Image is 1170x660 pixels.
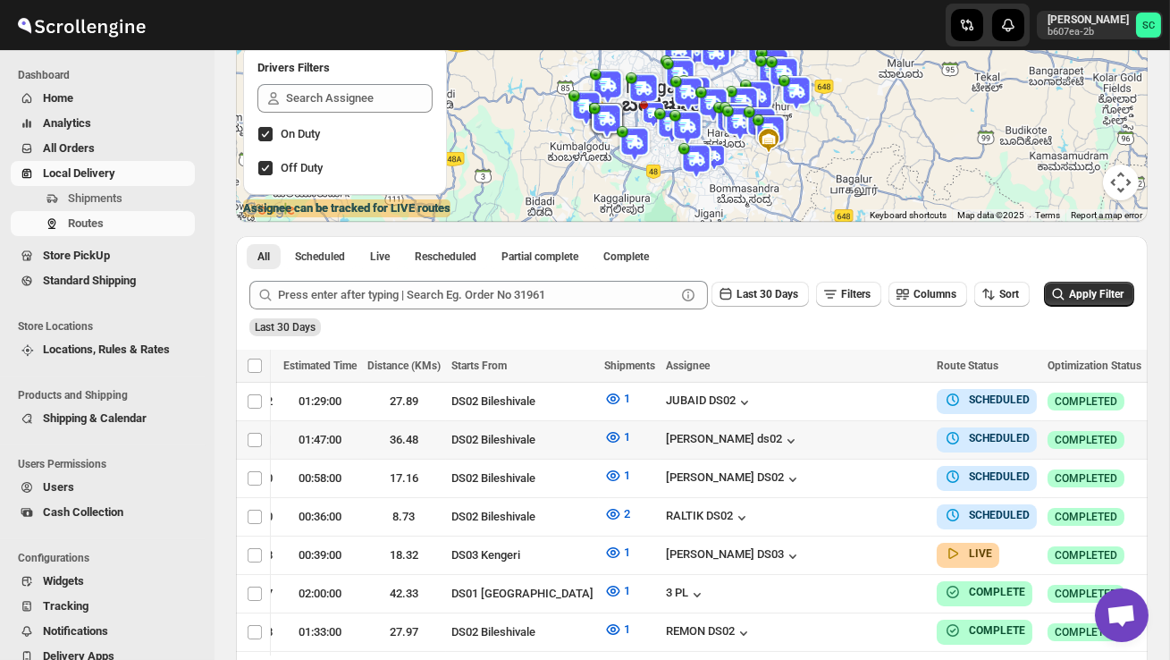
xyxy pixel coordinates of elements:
span: Notifications [43,624,108,638]
button: 1 [593,423,641,452]
button: All routes [247,244,281,269]
span: Live [370,250,390,264]
div: 42.33 [367,585,441,603]
button: Map camera controls [1103,165,1139,200]
b: SCHEDULED [969,393,1030,406]
img: ScrollEngine [14,3,148,47]
div: DS03 Kengeri [451,546,593,564]
button: COMPLETE [944,583,1025,601]
div: 27.97 [367,623,441,641]
span: Optimization Status [1048,360,1141,372]
span: Sort [999,288,1019,300]
span: 1 [624,430,630,444]
span: Products and Shipping [18,388,202,402]
button: Apply Filter [1044,282,1134,307]
button: Tracking [11,594,195,619]
span: COMPLETED [1055,587,1117,601]
div: 17.16 [367,470,441,487]
span: Filters [841,288,871,300]
span: Configurations [18,551,202,565]
button: User menu [1037,11,1163,39]
span: COMPLETED [1055,471,1117,486]
div: 27.89 [367,393,441,410]
button: Widgets [11,569,195,594]
button: 1 [593,461,641,490]
div: DS02 Bileshivale [451,508,593,526]
span: 1 [624,584,630,597]
b: SCHEDULED [969,470,1030,483]
button: Routes [11,211,195,236]
div: 01:47:00 [283,431,357,449]
span: Off Duty [281,161,323,174]
span: Partial complete [501,250,578,264]
span: Analytics [43,116,91,130]
span: Scheduled [295,250,345,264]
span: 1 [624,469,630,482]
button: SCHEDULED [944,429,1030,447]
button: Shipments [11,186,195,211]
button: [PERSON_NAME] ds02 [666,432,800,450]
span: Tracking [43,599,88,613]
button: Last 30 Days [711,282,809,307]
p: [PERSON_NAME] [1048,13,1129,27]
span: Apply Filter [1069,288,1124,300]
p: b607ea-2b [1048,27,1129,38]
input: Press enter after typing | Search Eg. Order No 31961 [278,281,676,309]
div: DS02 Bileshivale [451,470,593,487]
button: Cash Collection [11,500,195,525]
div: 00:36:00 [283,508,357,526]
a: Report a map error [1071,210,1142,220]
div: REMON DS02 [666,624,753,642]
input: Search Assignee [286,84,433,113]
button: JUBAID DS02 [666,393,753,411]
button: Locations, Rules & Rates [11,337,195,362]
button: [PERSON_NAME] DS03 [666,547,802,565]
a: Open this area in Google Maps (opens a new window) [240,199,299,222]
button: RALTIK DS02 [666,509,751,527]
button: Filters [816,282,881,307]
div: DS02 Bileshivale [451,623,593,641]
span: Last 30 Days [255,321,316,334]
button: 1 [593,538,641,567]
span: 2 [624,507,630,520]
button: 1 [593,385,641,413]
span: Last 30 Days [737,288,798,300]
b: LIVE [969,547,992,560]
button: [PERSON_NAME] DS02 [666,470,802,488]
span: Widgets [43,574,84,588]
span: 1 [624,392,630,405]
div: 36.48 [367,431,441,449]
img: Google [240,199,299,222]
div: DS02 Bileshivale [451,431,593,449]
text: SC [1142,20,1155,31]
span: COMPLETED [1055,548,1117,563]
span: All [257,250,270,264]
b: SCHEDULED [969,509,1030,521]
button: Columns [888,282,967,307]
span: Shipping & Calendar [43,411,147,425]
div: 01:33:00 [283,623,357,641]
button: Home [11,86,195,111]
span: Routes [68,216,104,230]
span: COMPLETED [1055,394,1117,409]
b: COMPLETE [969,624,1025,637]
span: Users Permissions [18,457,202,471]
button: 1 [593,577,641,605]
span: Map data ©2025 [957,210,1024,220]
span: All Orders [43,141,95,155]
span: Estimated Time [283,360,357,372]
button: SCHEDULED [944,506,1030,524]
span: Columns [913,288,956,300]
span: Distance (KMs) [367,360,441,372]
button: SCHEDULED [944,391,1030,409]
button: LIVE [944,545,992,563]
span: Locations, Rules & Rates [43,343,170,356]
div: 3 PL [666,586,706,604]
span: Shipments [68,191,122,205]
span: Rescheduled [415,250,476,264]
span: Starts From [451,360,507,372]
div: DS01 [GEOGRAPHIC_DATA] [451,585,593,603]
